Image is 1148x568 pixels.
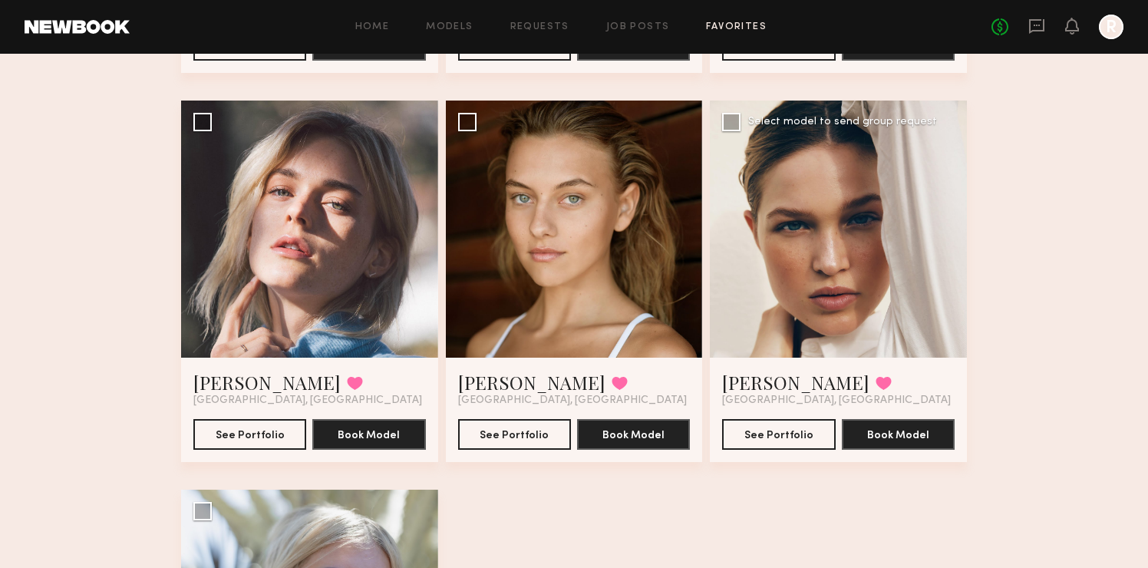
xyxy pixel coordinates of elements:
[722,419,835,450] button: See Portfolio
[606,22,670,32] a: Job Posts
[193,370,341,395] a: [PERSON_NAME]
[355,22,390,32] a: Home
[426,22,473,32] a: Models
[842,419,955,450] button: Book Model
[510,22,569,32] a: Requests
[193,419,306,450] button: See Portfolio
[722,370,869,395] a: [PERSON_NAME]
[706,22,767,32] a: Favorites
[842,428,955,441] a: Book Model
[577,419,690,450] button: Book Model
[722,395,951,407] span: [GEOGRAPHIC_DATA], [GEOGRAPHIC_DATA]
[193,395,422,407] span: [GEOGRAPHIC_DATA], [GEOGRAPHIC_DATA]
[458,419,571,450] button: See Portfolio
[1099,15,1123,39] a: R
[458,395,687,407] span: [GEOGRAPHIC_DATA], [GEOGRAPHIC_DATA]
[748,117,937,127] div: Select model to send group request
[312,428,425,441] a: Book Model
[458,370,605,395] a: [PERSON_NAME]
[312,419,425,450] button: Book Model
[577,428,690,441] a: Book Model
